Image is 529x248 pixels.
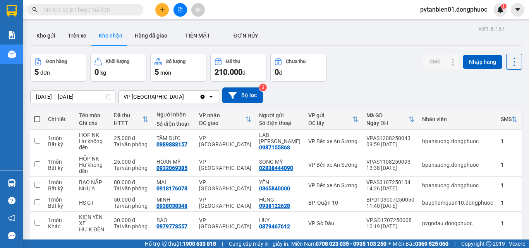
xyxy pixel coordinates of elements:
[48,159,71,165] div: 1 món
[308,220,359,226] div: VP Gò Dầu
[114,112,143,118] div: Đã thu
[114,185,149,192] div: Tại văn phòng
[156,135,191,141] div: TÂM ĐỨC
[304,109,362,130] th: Toggle SortBy
[463,55,502,69] button: Nhập hàng
[79,162,106,174] div: Hư không đền
[79,226,106,233] div: HƯ K ĐỀN
[422,116,493,122] div: Nhân viên
[114,197,149,203] div: 50.000 đ
[156,111,191,118] div: Người nhận
[511,3,524,17] button: caret-down
[8,232,15,239] span: message
[199,94,206,100] svg: Clear value
[388,242,391,245] span: ⚪️
[454,239,455,248] span: |
[366,112,408,118] div: Mã GD
[222,239,223,248] span: |
[308,112,352,118] div: VP gửi
[195,109,255,130] th: Toggle SortBy
[7,5,17,17] img: logo-vxr
[114,223,149,229] div: Tại văn phòng
[48,179,71,185] div: 1 món
[362,109,418,130] th: Toggle SortBy
[422,138,493,144] div: bpansuong.dongphuoc
[8,50,16,58] img: warehouse-icon
[156,165,187,171] div: 0932069385
[79,200,106,206] div: HS GT
[414,5,493,14] span: pvtanbien01.dongphuoc
[242,70,246,76] span: đ
[514,6,521,13] span: caret-down
[8,31,16,39] img: solution-icon
[497,109,522,130] th: Toggle SortBy
[79,112,106,118] div: Tên món
[156,179,191,185] div: MAI
[48,197,71,203] div: 1 món
[48,217,71,223] div: 1 món
[501,200,518,206] div: 1
[30,26,62,45] button: Kho gửi
[110,109,153,130] th: Toggle SortBy
[259,112,301,118] div: Người gửi
[366,179,414,185] div: VPAS3107250134
[114,141,149,147] div: Tại văn phòng
[286,59,306,64] div: Chưa thu
[160,7,165,12] span: plus
[422,200,493,206] div: buuphamquan10.dongphuoc
[308,162,359,168] div: VP Bến xe An Sương
[199,197,251,209] div: VP [GEOGRAPHIC_DATA]
[30,54,86,82] button: Đơn hàng5đơn
[199,135,251,147] div: VP [GEOGRAPHIC_DATA]
[195,7,201,12] span: aim
[422,182,493,188] div: bpansuong.dongphuoc
[79,156,106,162] div: HỘP NK
[90,54,146,82] button: Khối lượng0kg
[259,132,301,144] div: LAB LÊ KHẢI
[185,32,210,39] span: TIỀN MẶT
[366,120,408,126] div: Ngày ĐH
[393,239,448,248] span: Miền Bắc
[124,93,184,101] div: VP [GEOGRAPHIC_DATA]
[316,241,386,247] strong: 0708 023 035 - 0935 103 250
[366,197,414,203] div: BPQ103007250050
[32,7,38,12] span: search
[199,112,245,118] div: VP nhận
[129,26,173,45] button: Hàng đã giao
[279,70,282,76] span: đ
[501,162,518,168] div: 1
[48,223,71,229] div: Khác
[34,67,39,77] span: 5
[215,67,242,77] span: 210.000
[79,138,106,151] div: Hư không đền
[497,6,504,13] img: icon-new-feature
[415,241,448,247] strong: 0369 525 060
[479,24,505,33] div: ver 1.8.137
[79,179,106,192] div: BAO NẮP NHỰA
[156,141,187,147] div: 0989888157
[114,217,149,223] div: 30.000 đ
[43,5,134,14] input: Tìm tên, số ĐT hoặc mã đơn
[155,3,169,17] button: plus
[166,59,185,64] div: Số lượng
[160,70,171,76] span: món
[199,120,245,126] div: ĐC giao
[366,223,414,229] div: 10:19 [DATE]
[199,159,251,171] div: VP [GEOGRAPHIC_DATA]
[422,220,493,226] div: pvgodau.dongphuoc
[100,70,106,76] span: kg
[366,141,414,147] div: 09:59 [DATE]
[259,217,301,223] div: HUY
[46,59,67,64] div: Đơn hàng
[177,7,183,12] span: file-add
[366,165,414,171] div: 13:38 [DATE]
[422,162,493,168] div: bpansuong.dongphuoc
[183,241,216,247] strong: 1900 633 818
[156,185,187,192] div: 0918176078
[31,91,115,103] input: Select a date range.
[501,220,518,226] div: 1
[308,138,359,144] div: VP Bến xe An Sương
[114,159,149,165] div: 25.000 đ
[259,144,290,151] div: 0987155868
[259,223,290,229] div: 0879467612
